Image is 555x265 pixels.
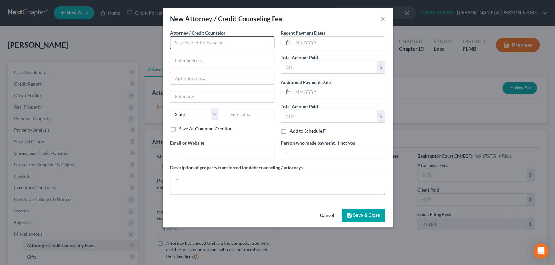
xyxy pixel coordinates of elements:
button: × [381,15,385,22]
label: Save As Common Creditor [179,126,232,132]
button: Cancel [315,209,339,222]
input: Enter address... [170,54,274,67]
label: Additional Payment Date [281,79,331,86]
label: Total Amount Paid [281,54,318,61]
span: Attorney / Credit Counselor [170,30,226,36]
label: Add to Schedule F [290,128,326,134]
span: Save & Close [353,212,380,218]
input: Apt, Suite, etc... [170,72,274,85]
input: MM/YYYY [293,37,385,49]
div: $ [377,61,385,73]
input: 0.00 [281,110,377,122]
input: MM/YYYY [293,86,385,98]
div: $ [377,110,385,122]
input: Enter city... [170,90,274,102]
span: New [170,15,184,22]
div: Open Intercom Messenger [533,243,549,259]
span: Attorney / Credit Counseling Fee [185,15,282,22]
label: Recent Payment Dates [281,29,325,36]
label: Description of property transferred for debt counseling / attorneys [170,164,303,171]
label: Total Amount Paid [281,103,318,110]
input: -- [170,146,274,159]
input: 0.00 [281,61,377,73]
input: Search creditor by name... [170,36,274,49]
button: Save & Close [342,209,385,222]
label: Person who made payment, if not you [281,139,355,146]
label: Email or Website [170,139,204,146]
input: Enter zip... [226,108,274,120]
input: -- [281,146,385,159]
